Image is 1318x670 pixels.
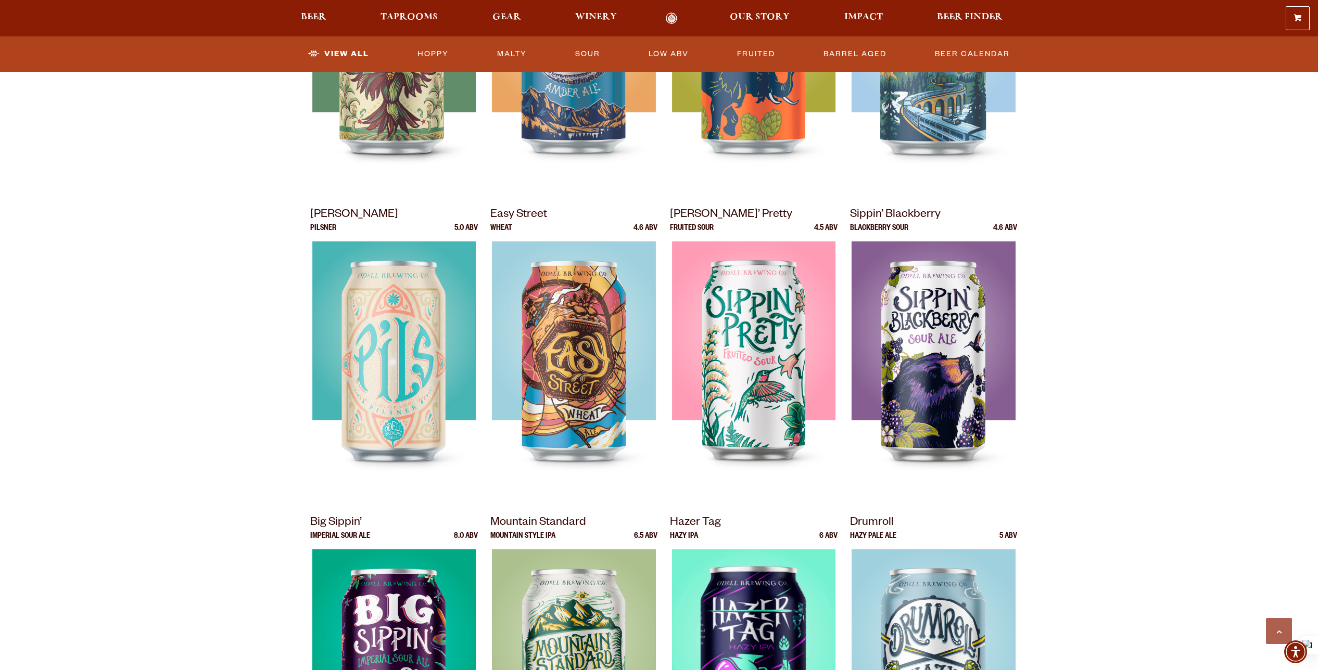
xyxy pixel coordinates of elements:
[381,13,438,21] span: Taprooms
[819,533,838,549] p: 6 ABV
[486,12,528,24] a: Gear
[672,241,835,501] img: Sippin’ Pretty
[844,13,883,21] span: Impact
[814,225,838,241] p: 4.5 ABV
[492,241,655,501] img: Easy Street
[670,225,714,241] p: Fruited Sour
[723,12,796,24] a: Our Story
[490,225,512,241] p: Wheat
[490,514,658,533] p: Mountain Standard
[374,12,445,24] a: Taprooms
[454,225,478,241] p: 5.0 ABV
[850,206,1018,225] p: Sippin’ Blackberry
[1266,618,1292,644] a: Scroll to top
[310,533,370,549] p: Imperial Sour Ale
[850,225,908,241] p: Blackberry Sour
[852,241,1015,501] img: Sippin’ Blackberry
[568,12,624,24] a: Winery
[575,13,617,21] span: Winery
[310,206,478,501] a: [PERSON_NAME] Pilsner 5.0 ABV Odell Pils Odell Pils
[490,206,658,225] p: Easy Street
[670,206,838,501] a: [PERSON_NAME]’ Pretty Fruited Sour 4.5 ABV Sippin’ Pretty Sippin’ Pretty
[492,13,521,21] span: Gear
[850,533,896,549] p: Hazy Pale Ale
[670,206,838,225] p: [PERSON_NAME]’ Pretty
[413,42,453,66] a: Hoppy
[850,206,1018,501] a: Sippin’ Blackberry Blackberry Sour 4.6 ABV Sippin’ Blackberry Sippin’ Blackberry
[294,12,333,24] a: Beer
[1284,640,1307,663] div: Accessibility Menu
[644,42,693,66] a: Low ABV
[670,533,698,549] p: Hazy IPA
[304,42,373,66] a: View All
[310,514,478,533] p: Big Sippin’
[454,533,478,549] p: 8.0 ABV
[670,514,838,533] p: Hazer Tag
[937,13,1003,21] span: Beer Finder
[733,42,779,66] a: Fruited
[490,206,658,501] a: Easy Street Wheat 4.6 ABV Easy Street Easy Street
[312,241,476,501] img: Odell Pils
[819,42,891,66] a: Barrel Aged
[571,42,604,66] a: Sour
[310,225,336,241] p: Pilsner
[493,42,531,66] a: Malty
[301,13,326,21] span: Beer
[634,533,657,549] p: 6.5 ABV
[850,514,1018,533] p: Drumroll
[930,12,1009,24] a: Beer Finder
[993,225,1017,241] p: 4.6 ABV
[999,533,1017,549] p: 5 ABV
[310,206,478,225] p: [PERSON_NAME]
[730,13,790,21] span: Our Story
[931,42,1014,66] a: Beer Calendar
[838,12,890,24] a: Impact
[633,225,657,241] p: 4.6 ABV
[490,533,555,549] p: Mountain Style IPA
[652,12,691,24] a: Odell Home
